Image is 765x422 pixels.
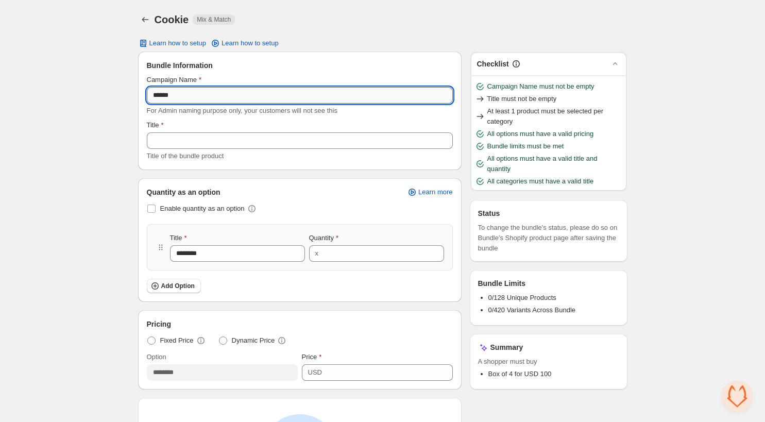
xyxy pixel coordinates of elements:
[147,75,202,85] label: Campaign Name
[478,278,526,289] h3: Bundle Limits
[488,369,619,379] li: Box of 4 for USD 100
[149,39,207,47] span: Learn how to setup
[147,187,220,197] span: Quantity as an option
[487,141,564,151] span: Bundle limits must be met
[478,208,500,218] h3: Status
[478,223,619,254] span: To change the bundle's status, please do so on Bundle's Shopify product page after saving the bundle
[401,185,458,199] a: Learn more
[490,342,523,352] h3: Summary
[160,205,245,212] span: Enable quantity as an option
[147,319,171,329] span: Pricing
[147,279,201,293] button: Add Option
[308,367,322,378] div: USD
[147,352,166,362] label: Option
[197,15,231,24] span: Mix & Match
[315,248,319,259] div: x
[204,36,285,50] a: Learn how to setup
[232,335,275,346] span: Dynamic Price
[488,306,576,314] span: 0/420 Variants Across Bundle
[222,39,279,47] span: Learn how to setup
[147,60,213,71] span: Bundle Information
[302,352,322,362] label: Price
[487,106,622,127] span: At least 1 product must be selected per category
[487,129,594,139] span: All options must have a valid pricing
[487,94,557,104] span: Title must not be empty
[147,107,337,114] span: For Admin naming purpose only, your customers will not see this
[132,36,213,50] button: Learn how to setup
[155,13,189,26] h1: Cookie
[138,12,152,27] button: Back
[487,81,594,92] span: Campaign Name must not be empty
[487,154,622,174] span: All options must have a valid title and quantity
[487,176,594,187] span: All categories must have a valid title
[418,188,452,196] span: Learn more
[147,120,164,130] label: Title
[477,59,509,69] h3: Checklist
[161,282,195,290] span: Add Option
[309,233,338,243] label: Quantity
[147,152,224,160] span: Title of the bundle product
[170,233,187,243] label: Title
[160,335,194,346] span: Fixed Price
[478,357,619,367] span: A shopper must buy
[722,381,753,412] a: Open chat
[488,294,556,301] span: 0/128 Unique Products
